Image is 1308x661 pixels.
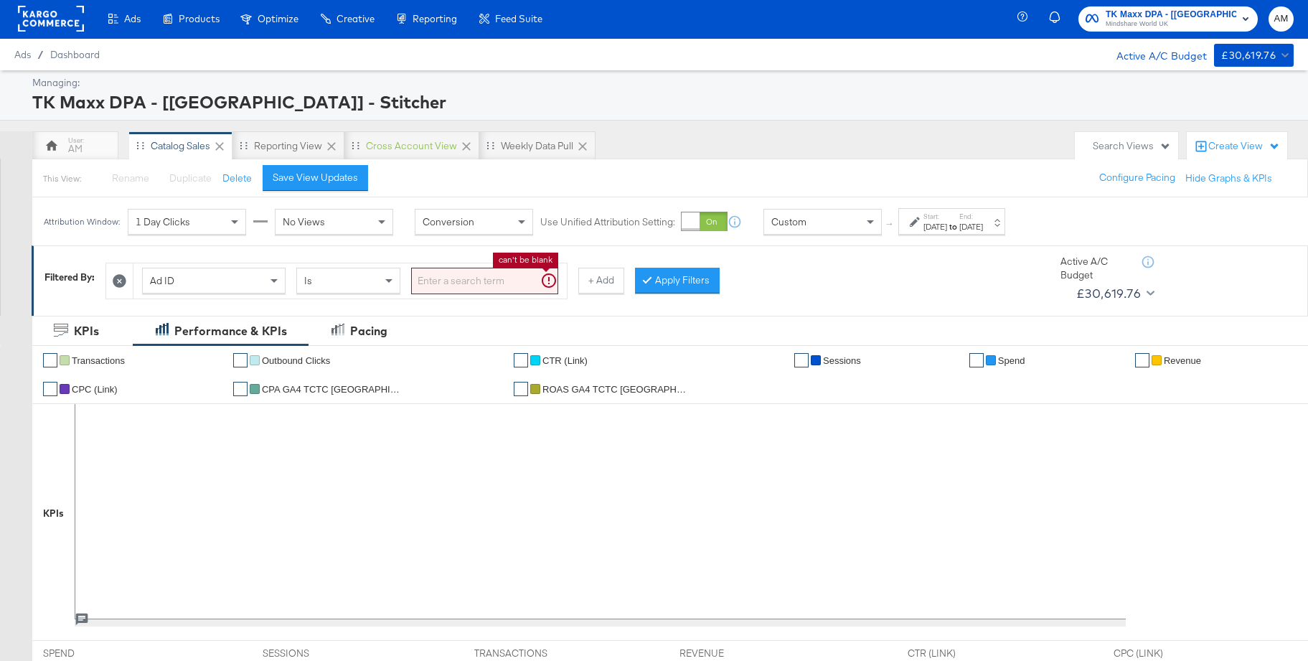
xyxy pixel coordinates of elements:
[542,355,588,366] span: CTR (Link)
[883,222,897,227] span: ↑
[283,215,325,228] span: No Views
[959,212,983,221] label: End:
[771,215,806,228] span: Custom
[501,139,573,153] div: Weekly data pull
[495,13,542,24] span: Feed Suite
[304,274,312,287] span: Is
[1214,44,1294,67] button: £30,619.76
[233,382,248,396] a: ✔
[44,271,95,284] div: Filtered By:
[72,384,118,395] span: CPC (Link)
[262,355,330,366] span: Outbound Clicks
[1185,172,1272,185] button: Hide Graphs & KPIs
[1093,139,1171,153] div: Search Views
[151,139,210,153] div: Catalog Sales
[1106,19,1236,30] span: Mindshare World UK
[68,142,83,156] div: AM
[263,647,370,660] span: SESSIONS
[1208,139,1280,154] div: Create View
[540,215,675,229] label: Use Unified Attribution Setting:
[823,355,861,366] span: Sessions
[174,323,287,339] div: Performance & KPIs
[32,76,1290,90] div: Managing:
[1078,6,1258,32] button: TK Maxx DPA - [[GEOGRAPHIC_DATA]] - StitcherMindshare World UK
[273,171,358,184] div: Save View Updates
[514,382,528,396] a: ✔
[1221,47,1276,65] div: £30,619.76
[136,215,190,228] span: 1 Day Clicks
[908,647,1015,660] span: CTR (LINK)
[337,13,375,24] span: Creative
[1106,7,1236,22] span: TK Maxx DPA - [[GEOGRAPHIC_DATA]] - Stitcher
[150,274,174,287] span: Ad ID
[14,49,31,60] span: Ads
[514,353,528,367] a: ✔
[222,172,252,185] button: Delete
[112,172,149,184] span: Rename
[43,647,151,660] span: SPEND
[169,172,212,184] span: Duplicate
[32,90,1290,114] div: TK Maxx DPA - [[GEOGRAPHIC_DATA]] - Stitcher
[423,215,474,228] span: Conversion
[124,13,141,24] span: Ads
[969,353,984,367] a: ✔
[43,353,57,367] a: ✔
[43,382,57,396] a: ✔
[366,139,457,153] div: Cross Account View
[258,13,298,24] span: Optimize
[263,165,368,191] button: Save View Updates
[635,268,720,294] button: Apply Filters
[352,141,359,149] div: Drag to reorder tab
[413,13,457,24] span: Reporting
[1114,647,1221,660] span: CPC (LINK)
[542,384,686,395] span: ROAS GA4 TCTC [GEOGRAPHIC_DATA]
[43,217,121,227] div: Attribution Window:
[254,139,322,153] div: Reporting View
[43,173,81,184] div: This View:
[74,323,99,339] div: KPIs
[1071,282,1157,305] button: £30,619.76
[1164,355,1201,366] span: Revenue
[923,221,947,233] div: [DATE]
[947,221,959,232] strong: to
[474,647,582,660] span: TRANSACTIONS
[233,353,248,367] a: ✔
[1135,353,1149,367] a: ✔
[959,221,983,233] div: [DATE]
[1089,165,1185,191] button: Configure Pacing
[923,212,947,221] label: Start:
[1101,44,1207,65] div: Active A/C Budget
[262,384,405,395] span: CPA GA4 TCTC [GEOGRAPHIC_DATA]
[486,141,494,149] div: Drag to reorder tab
[1060,255,1139,281] div: Active A/C Budget
[240,141,248,149] div: Drag to reorder tab
[679,647,787,660] span: REVENUE
[50,49,100,60] a: Dashboard
[1274,11,1288,27] span: AM
[179,13,220,24] span: Products
[350,323,387,339] div: Pacing
[794,353,809,367] a: ✔
[578,268,624,294] button: + Add
[31,49,50,60] span: /
[499,254,552,266] li: can't be blank
[136,141,144,149] div: Drag to reorder tab
[998,355,1025,366] span: Spend
[43,507,64,520] div: KPIs
[72,355,125,366] span: Transactions
[1269,6,1294,32] button: AM
[411,268,558,294] input: Enter a search term
[1076,283,1141,304] div: £30,619.76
